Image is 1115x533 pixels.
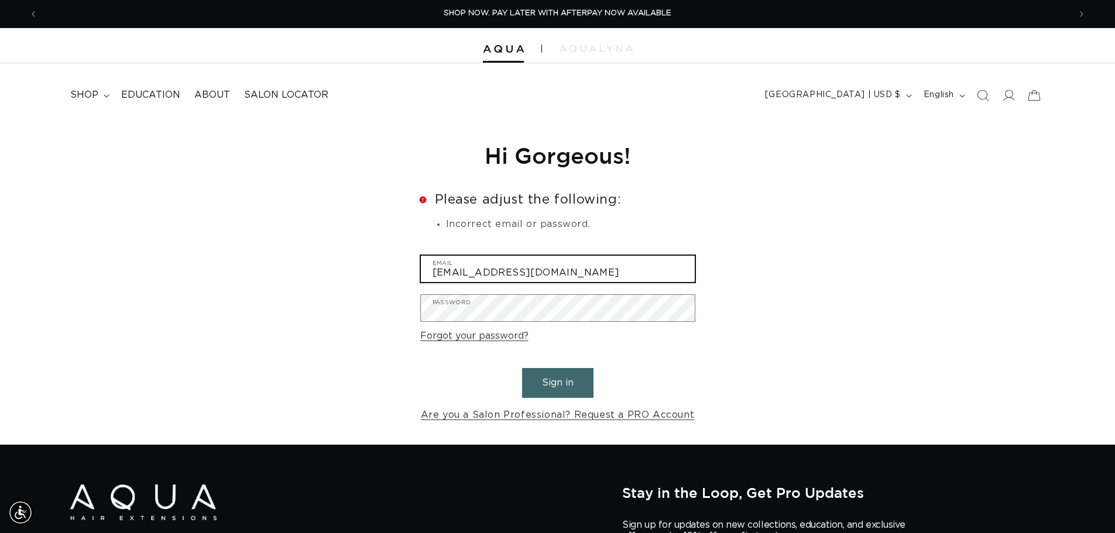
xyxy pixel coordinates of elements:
h2: Please adjust the following: [420,193,695,206]
img: Aqua Hair Extensions [483,45,524,53]
span: SHOP NOW. PAY LATER WITH AFTERPAY NOW AVAILABLE [444,9,671,17]
button: Next announcement [1069,3,1095,25]
img: aqualyna.com [560,45,633,52]
h2: Stay in the Loop, Get Pro Updates [622,484,1045,501]
button: Sign in [522,368,593,398]
li: Incorrect email or password. [446,217,695,232]
span: shop [70,89,98,101]
input: Email [421,256,695,282]
span: English [924,89,954,101]
button: Previous announcement [20,3,46,25]
button: English [917,84,970,106]
button: [GEOGRAPHIC_DATA] | USD $ [758,84,917,106]
a: Are you a Salon Professional? Request a PRO Account [421,407,695,424]
a: Forgot your password? [420,328,529,345]
summary: shop [63,82,114,108]
span: Salon Locator [244,89,328,101]
summary: Search [970,82,996,108]
div: Accessibility Menu [8,500,33,525]
img: Aqua Hair Extensions [70,484,217,520]
a: About [187,82,237,108]
span: Education [121,89,180,101]
a: Education [114,82,187,108]
iframe: Chat Widget [959,407,1115,533]
span: About [194,89,230,101]
a: Salon Locator [237,82,335,108]
h1: Hi Gorgeous! [420,141,695,170]
span: [GEOGRAPHIC_DATA] | USD $ [765,89,901,101]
